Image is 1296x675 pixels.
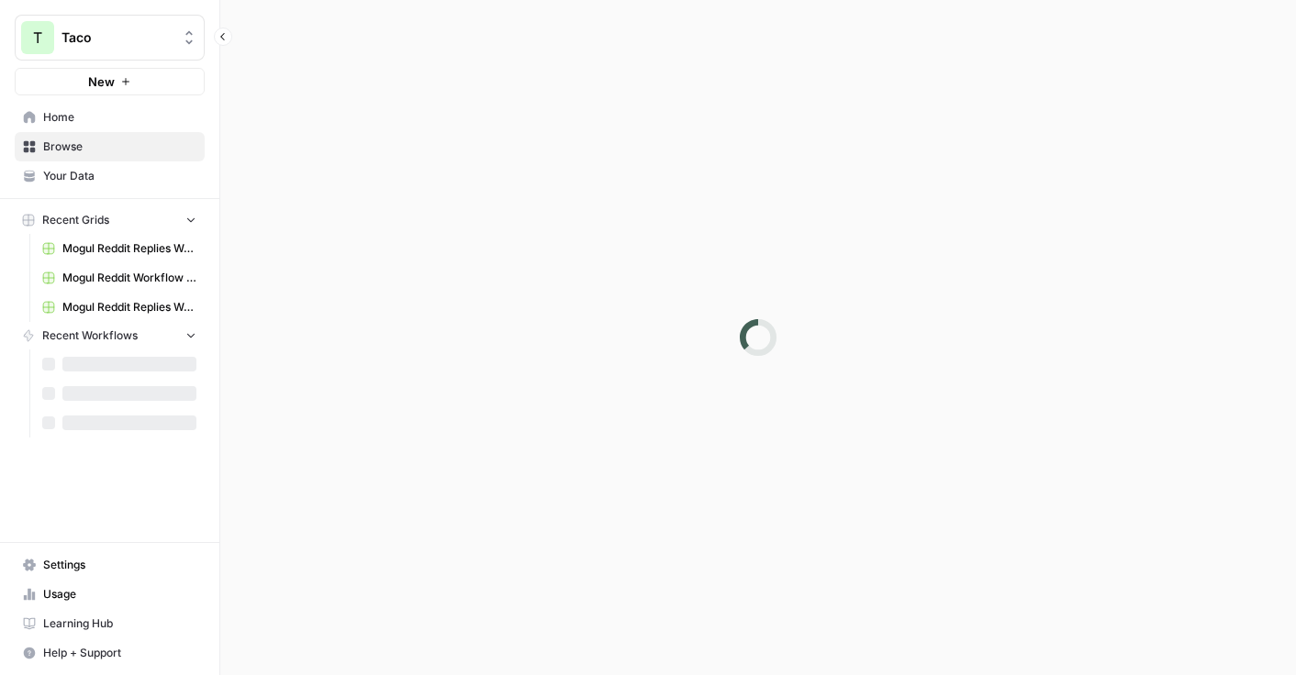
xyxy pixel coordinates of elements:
[34,293,205,322] a: Mogul Reddit Replies Workflow Grid (1)
[15,132,205,161] a: Browse
[15,15,205,61] button: Workspace: Taco
[43,586,196,603] span: Usage
[42,212,109,228] span: Recent Grids
[62,240,196,257] span: Mogul Reddit Replies Workflow Grid
[61,28,173,47] span: Taco
[15,609,205,638] a: Learning Hub
[43,168,196,184] span: Your Data
[43,615,196,632] span: Learning Hub
[88,72,115,91] span: New
[42,327,138,344] span: Recent Workflows
[15,580,205,609] a: Usage
[62,299,196,315] span: Mogul Reddit Replies Workflow Grid (1)
[33,27,42,49] span: T
[43,109,196,126] span: Home
[15,206,205,234] button: Recent Grids
[15,68,205,95] button: New
[15,322,205,349] button: Recent Workflows
[34,234,205,263] a: Mogul Reddit Replies Workflow Grid
[15,103,205,132] a: Home
[15,161,205,191] a: Your Data
[34,263,205,293] a: Mogul Reddit Workflow Grid (1)
[43,557,196,573] span: Settings
[62,270,196,286] span: Mogul Reddit Workflow Grid (1)
[43,138,196,155] span: Browse
[43,645,196,661] span: Help + Support
[15,638,205,668] button: Help + Support
[15,550,205,580] a: Settings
